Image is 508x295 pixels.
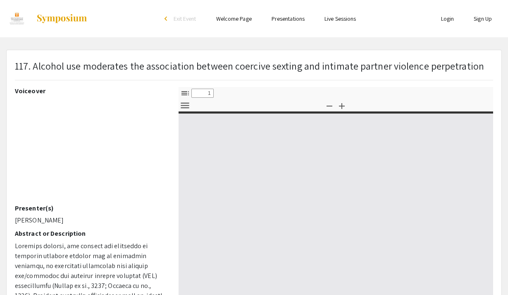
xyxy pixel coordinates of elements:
span: Exit Event [174,15,196,22]
a: Sign Up [474,15,492,22]
button: Toggle Sidebar [178,87,192,99]
input: Page [191,89,214,98]
img: EUReCA 2022 [6,8,28,29]
p: 117. Alcohol use moderates the association between coercive sexting and intimate partner violence... [15,58,484,73]
h2: Presenter(s) [15,204,166,212]
a: Presentations [272,15,305,22]
h2: Voiceover [15,87,166,95]
a: EUReCA 2022 [6,8,88,29]
img: Symposium by ForagerOne [36,14,88,24]
iframe: Chat [473,258,502,289]
iframe: YouTube video player [15,98,166,204]
button: Zoom Out [322,99,336,111]
p: [PERSON_NAME] [15,215,166,225]
a: Welcome Page [216,15,252,22]
button: Zoom In [335,99,349,111]
div: arrow_back_ios [165,16,169,21]
h2: Abstract or Description [15,230,166,237]
a: Live Sessions [324,15,356,22]
a: Login [441,15,454,22]
button: Tools [178,99,192,111]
